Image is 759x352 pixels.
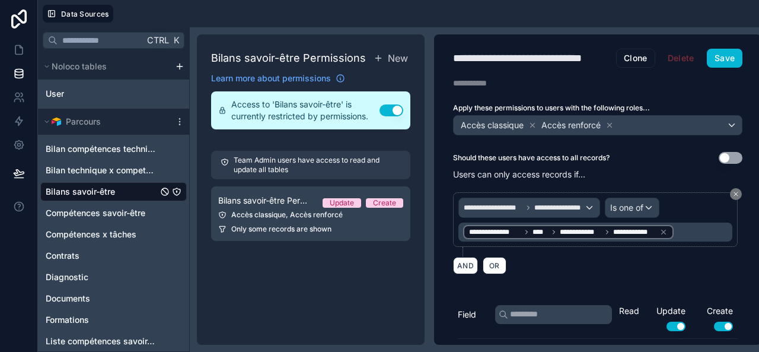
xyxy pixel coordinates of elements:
[330,198,354,208] div: Update
[218,210,403,220] div: Accès classique, Accès renforcé
[211,72,345,84] a: Learn more about permissions
[373,198,396,208] div: Create
[619,305,643,317] div: Read
[541,119,601,131] span: Accès renforcé
[461,119,524,131] span: Accès classique
[388,51,408,65] span: New
[146,33,170,47] span: Ctrl
[453,103,742,113] label: Apply these permissions to users with the following roles...
[231,99,379,122] span: Access to 'Bilans savoir-être' is currently restricted by permissions.
[605,198,659,218] button: Is one of
[211,72,331,84] span: Learn more about permissions
[690,305,738,331] div: Create
[453,257,478,274] button: AND
[458,309,476,321] span: Field
[211,50,366,66] h1: Bilans savoir-être Permissions
[231,224,331,234] span: Only some records are shown
[707,49,742,68] button: Save
[453,153,610,163] label: Should these users have access to all records?
[172,36,180,45] span: K
[453,169,742,180] p: Users can only access records if...
[610,202,643,214] span: Is one of
[43,5,113,23] button: Data Sources
[211,186,410,241] a: Bilans savoir-être Permission 1UpdateCreateAccès classique, Accès renforcéOnly some records are s...
[483,257,506,274] button: OR
[487,261,502,270] span: OR
[371,49,410,68] button: New
[453,115,742,135] button: Accès classiqueAccès renforcé
[61,9,109,18] span: Data Sources
[234,156,401,175] p: Team Admin users have access to read and update all tables
[643,305,690,331] div: Update
[218,195,313,207] span: Bilans savoir-être Permission 1
[616,49,655,68] button: Clone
